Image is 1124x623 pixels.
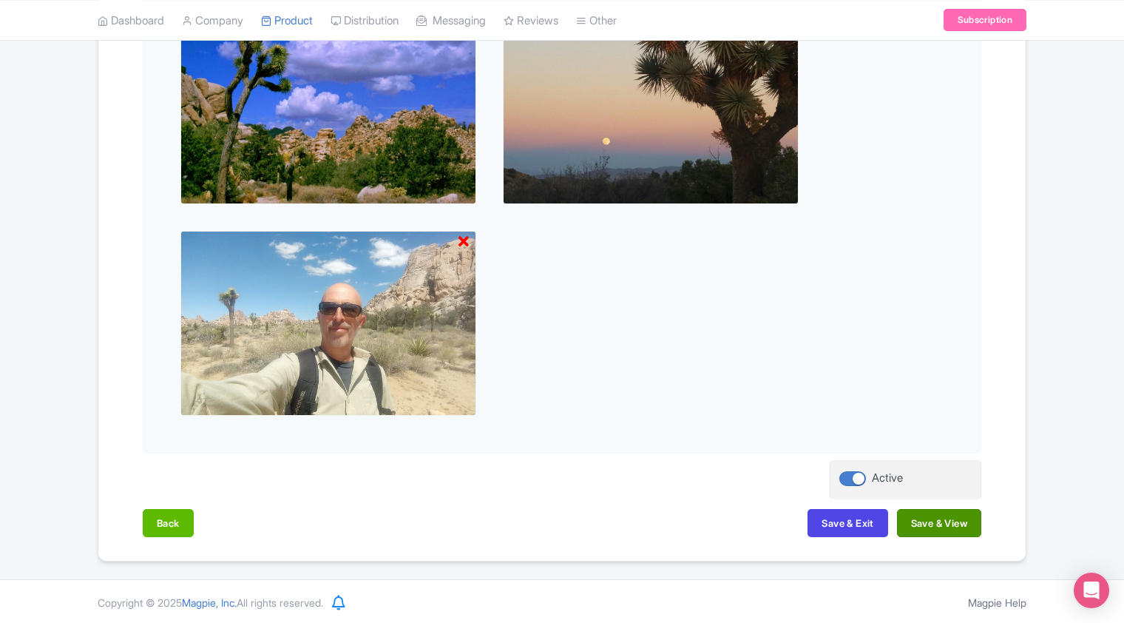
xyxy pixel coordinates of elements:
[503,19,799,204] img: bxx58y2btq0ebtepboy0.jpg
[180,231,476,416] img: s1vyqyp61gt1szxyhm1w.jpg
[968,596,1026,609] a: Magpie Help
[944,9,1026,31] a: Subscription
[143,509,194,537] button: Back
[89,595,332,610] div: Copyright © 2025 All rights reserved.
[897,509,981,537] button: Save & View
[872,470,903,487] div: Active
[182,596,237,609] span: Magpie, Inc.
[808,509,887,537] button: Save & Exit
[180,19,476,204] img: fa6g9y0eelwqwblibgws.jpg
[1074,573,1109,608] div: Open Intercom Messenger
